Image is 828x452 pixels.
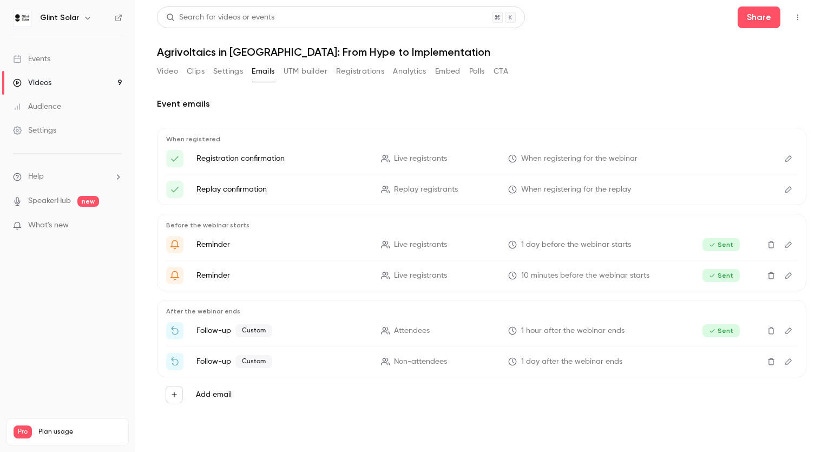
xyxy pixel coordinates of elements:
h1: Agrivoltaics in [GEOGRAPHIC_DATA]: From Hype to Implementation [157,45,806,58]
a: SpeakerHub [28,195,71,207]
span: When registering for the webinar [521,153,638,165]
button: Registrations [336,63,384,80]
div: Videos [13,77,51,88]
span: Pro [14,425,32,438]
p: Reminder [196,239,368,250]
li: Here's your access link to {{ event_name }}! [166,181,797,198]
span: What's new [28,220,69,231]
label: Add email [196,389,232,400]
p: Reminder [196,270,368,281]
p: When registered [166,135,797,143]
li: Here's your access link to {{ event_name }}! [166,150,797,167]
span: Live registrants [394,153,447,165]
button: Share [738,6,780,28]
li: Watch the replay of {{ event_name }}Webinar [166,353,797,370]
div: Search for videos or events [166,12,274,23]
span: 1 hour after the webinar ends [521,325,625,337]
li: Thanks for attending {{ event_name }}Webinar [166,322,797,339]
img: Glint Solar [14,9,31,27]
span: Plan usage [38,428,122,436]
button: Clips [187,63,205,80]
button: Delete [763,322,780,339]
span: Replay registrants [394,184,458,195]
button: Polls [469,63,485,80]
button: UTM builder [284,63,327,80]
button: Delete [763,353,780,370]
iframe: Noticeable Trigger [109,221,122,231]
span: 10 minutes before the webinar starts [521,270,649,281]
p: Follow-up [196,324,368,337]
div: Audience [13,101,61,112]
li: {{ event_name }} Webinar is Happening Tomorrow [166,236,797,253]
span: Live registrants [394,270,447,281]
button: Settings [213,63,243,80]
button: Delete [763,236,780,253]
p: Registration confirmation [196,153,368,164]
span: Sent [702,269,740,282]
span: Attendees [394,325,430,337]
span: new [77,196,99,207]
span: Sent [702,324,740,337]
span: Live registrants [394,239,447,251]
span: Help [28,171,44,182]
button: CTA [494,63,508,80]
button: Embed [435,63,461,80]
div: Events [13,54,50,64]
button: Edit [780,236,797,253]
h2: Event emails [157,97,806,110]
button: Edit [780,322,797,339]
span: Custom [235,355,272,368]
p: After the webinar ends [166,307,797,316]
p: Follow-up [196,355,368,368]
span: 1 day before the webinar starts [521,239,631,251]
li: help-dropdown-opener [13,171,122,182]
button: Video [157,63,178,80]
p: Replay confirmation [196,184,368,195]
span: When registering for the replay [521,184,631,195]
li: {{ event_name }} Webinar is about to go live [166,267,797,284]
span: 1 day after the webinar ends [521,356,622,368]
button: Emails [252,63,274,80]
button: Top Bar Actions [789,9,806,26]
div: Settings [13,125,56,136]
span: Non-attendees [394,356,447,368]
span: Sent [702,238,740,251]
button: Edit [780,181,797,198]
h6: Glint Solar [40,12,79,23]
span: Custom [235,324,272,337]
button: Analytics [393,63,426,80]
button: Edit [780,150,797,167]
button: Edit [780,267,797,284]
button: Edit [780,353,797,370]
p: Before the webinar starts [166,221,797,230]
button: Delete [763,267,780,284]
